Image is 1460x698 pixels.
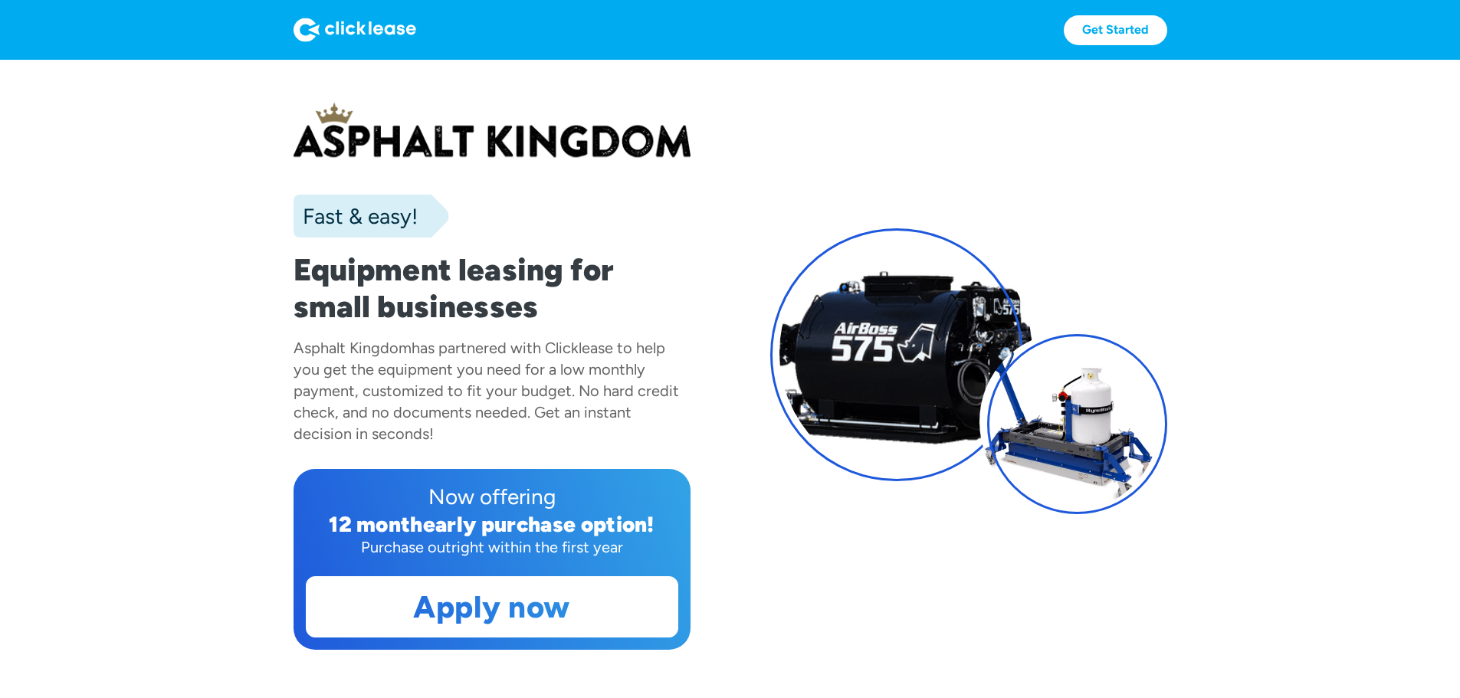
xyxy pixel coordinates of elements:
[306,481,678,512] div: Now offering
[294,339,679,443] div: has partnered with Clicklease to help you get the equipment you need for a low monthly payment, c...
[294,251,691,325] h1: Equipment leasing for small businesses
[294,18,416,42] img: Logo
[329,511,423,537] div: 12 month
[294,339,412,357] div: Asphalt Kingdom
[294,201,418,231] div: Fast & easy!
[307,577,678,637] a: Apply now
[1064,15,1167,45] a: Get Started
[423,511,655,537] div: early purchase option!
[306,536,678,558] div: Purchase outright within the first year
